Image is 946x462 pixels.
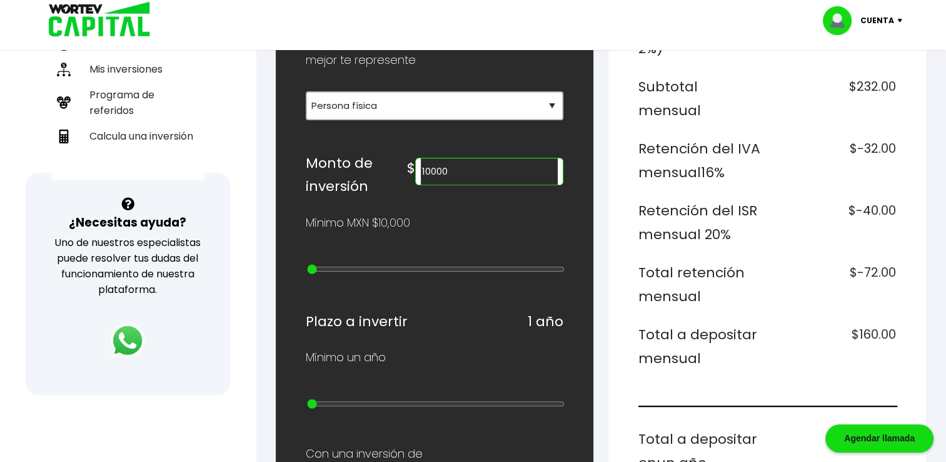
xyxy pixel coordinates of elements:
[860,11,894,30] p: Cuenta
[52,56,204,82] a: Mis inversiones
[638,199,762,246] h6: Retención del ISR mensual 20%
[42,235,214,297] p: Uno de nuestros especialistas puede resolver tus dudas del funcionamiento de nuestra plataforma.
[306,310,408,334] h6: Plazo a invertir
[772,323,896,370] h6: $160.00
[57,96,71,110] img: recomiendanos-icon.9b8e9327.svg
[110,323,145,358] img: logos_whatsapp-icon.242b2217.svg
[638,323,762,370] h6: Total a depositar mensual
[528,310,563,334] h6: 1 año
[638,137,762,184] h6: Retención del IVA mensual 16%
[407,157,415,180] h6: $
[306,151,407,198] h6: Monto de inversión
[894,19,911,23] img: icon-down
[772,75,896,122] h6: $232.00
[306,213,410,232] p: Mínimo MXN $10,000
[638,75,762,122] h6: Subtotal mensual
[52,123,204,149] a: Calcula una inversión
[52,82,204,123] a: Programa de referidos
[638,261,762,308] h6: Total retención mensual
[772,137,896,184] h6: $-32.00
[772,199,896,246] h6: $-40.00
[57,63,71,76] img: inversiones-icon.6695dc30.svg
[825,424,933,453] div: Agendar llamada
[823,6,860,35] img: profile-image
[772,261,896,308] h6: $-72.00
[69,213,186,232] h3: ¿Necesitas ayuda?
[57,130,71,143] img: calculadora-icon.17d418c4.svg
[306,348,386,367] p: Mínimo un año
